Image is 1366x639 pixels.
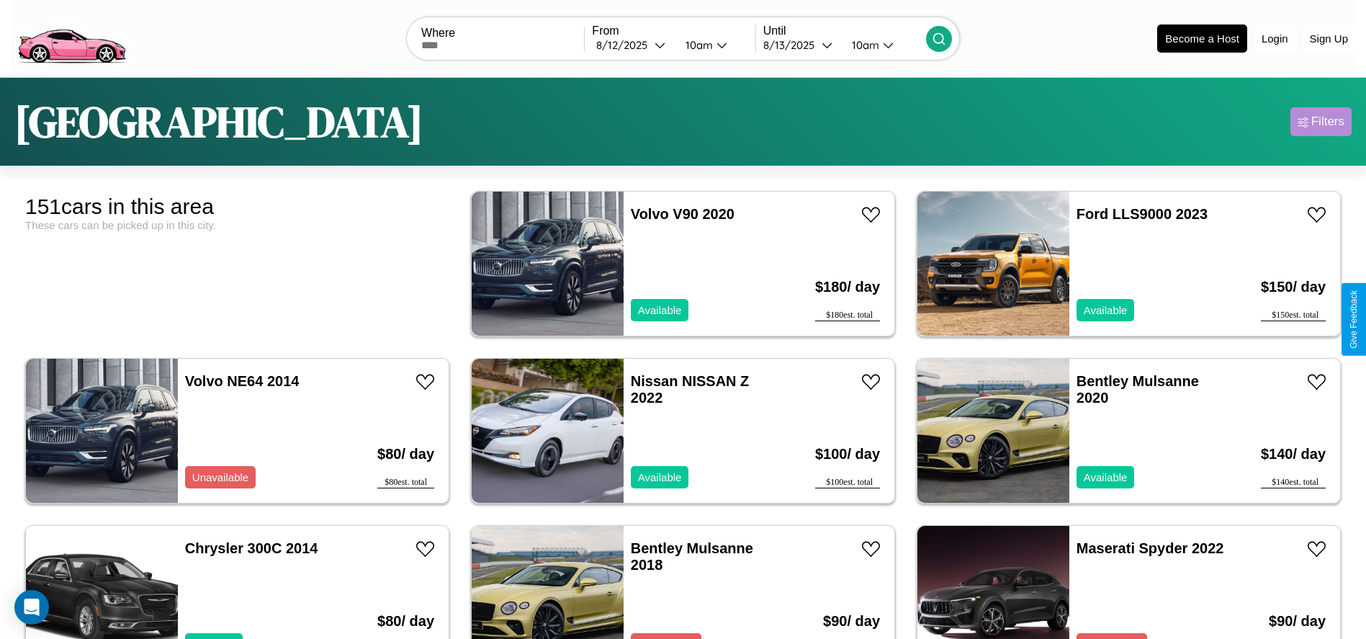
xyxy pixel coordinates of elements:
div: 151 cars in this area [25,195,449,219]
a: Chrysler 300C 2014 [185,540,318,556]
a: Bentley Mulsanne 2018 [631,540,753,573]
label: Until [763,24,926,37]
div: 8 / 12 / 2025 [596,38,655,52]
label: Where [421,27,584,40]
p: Available [1084,300,1128,320]
img: logo [11,7,132,67]
button: Filters [1290,107,1352,136]
a: Ford LLS9000 2023 [1077,206,1208,222]
p: Unavailable [192,468,248,487]
a: Volvo NE64 2014 [185,373,300,389]
div: $ 180 est. total [815,310,880,321]
p: Available [638,300,682,320]
div: $ 140 est. total [1261,477,1326,488]
button: 10am [840,37,926,53]
h1: [GEOGRAPHIC_DATA] [14,92,423,151]
button: 8/12/2025 [592,37,673,53]
div: Open Intercom Messenger [14,590,49,625]
label: From [592,24,755,37]
h3: $ 80 / day [377,432,434,477]
a: Volvo V90 2020 [631,206,734,222]
h3: $ 100 / day [815,432,880,477]
button: Become a Host [1157,24,1247,53]
h3: $ 180 / day [815,264,880,310]
p: Available [638,468,682,487]
a: Nissan NISSAN Z 2022 [631,373,750,406]
p: Available [1084,468,1128,487]
h3: $ 140 / day [1261,432,1326,477]
div: Give Feedback [1349,290,1359,349]
div: 8 / 13 / 2025 [763,38,822,52]
div: $ 100 est. total [815,477,880,488]
div: Filters [1311,115,1344,129]
div: 10am [845,38,883,52]
div: 10am [678,38,716,52]
button: Login [1254,25,1295,52]
h3: $ 150 / day [1261,264,1326,310]
div: These cars can be picked up in this city. [25,219,449,231]
button: 10am [674,37,755,53]
a: Maserati Spyder 2022 [1077,540,1224,556]
div: $ 80 est. total [377,477,434,488]
button: Sign Up [1303,25,1355,52]
a: Bentley Mulsanne 2020 [1077,373,1199,406]
div: $ 150 est. total [1261,310,1326,321]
